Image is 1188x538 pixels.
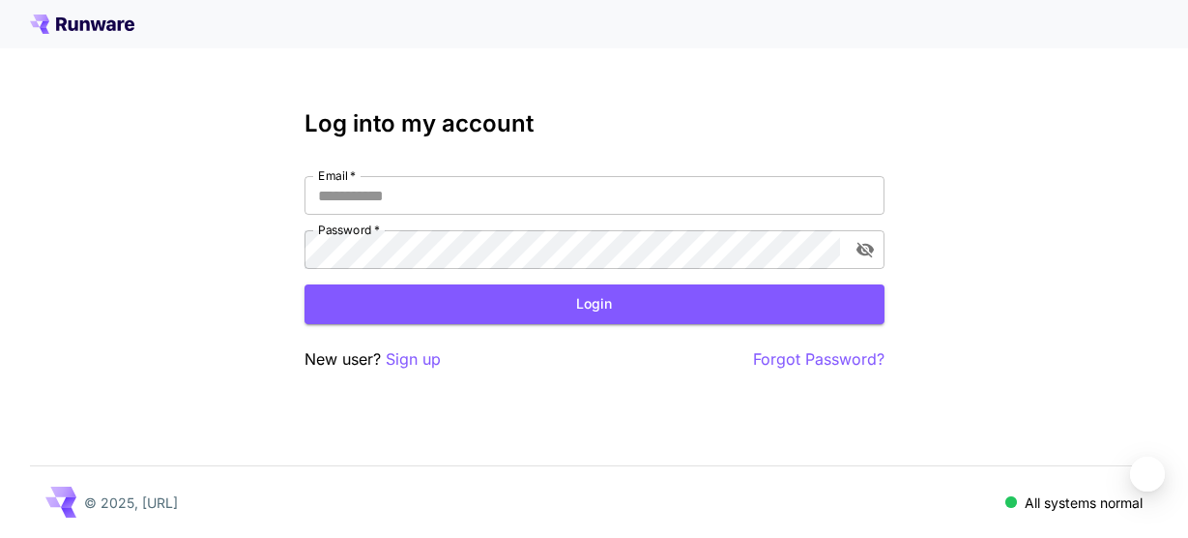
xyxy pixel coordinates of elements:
[318,167,356,184] label: Email
[318,222,380,238] label: Password
[84,493,178,513] p: © 2025, [URL]
[1025,493,1143,513] p: All systems normal
[304,347,441,372] p: New user?
[304,110,884,137] h3: Log into my account
[304,284,884,324] button: Login
[753,347,884,372] button: Forgot Password?
[386,347,441,372] button: Sign up
[848,232,883,267] button: toggle password visibility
